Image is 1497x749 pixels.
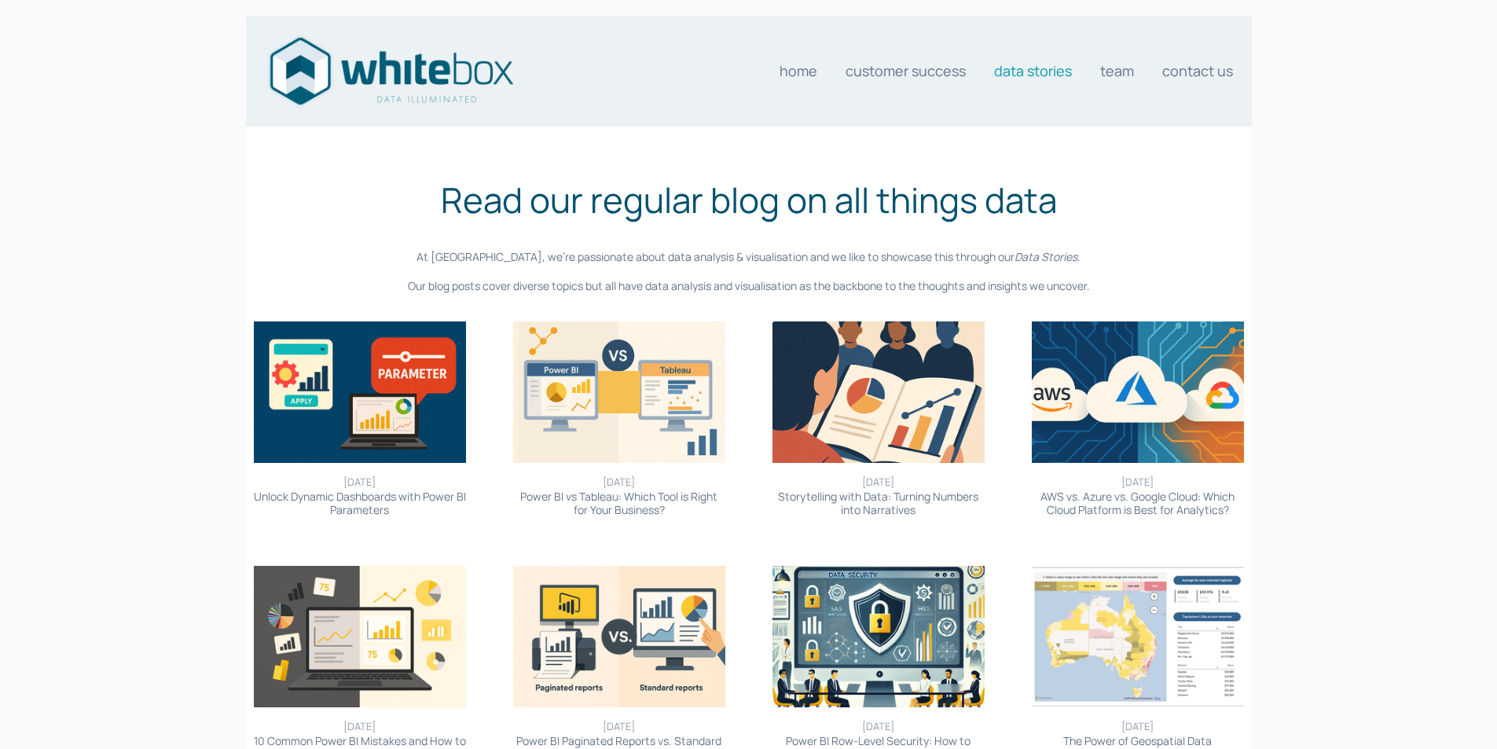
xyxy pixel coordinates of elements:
time: [DATE] [1121,719,1154,733]
a: AWS vs. Azure vs. Google Cloud: Which Cloud Platform is Best for Analytics? [1040,489,1235,517]
img: Data consultants [265,32,516,110]
img: AWS vs. Azure vs. Google Cloud: Which Cloud Platform is Best for Analytics? [1032,321,1244,463]
time: [DATE] [862,719,894,733]
em: Data Stories [1015,249,1077,264]
a: Contact us [1162,55,1233,86]
h1: Read our regular blog on all things data [254,174,1244,226]
time: [DATE] [603,719,635,733]
img: Power BI Paginated Reports vs. Standard Reports: When to Use Each [513,566,725,707]
a: Home [780,55,817,86]
p: At [GEOGRAPHIC_DATA], we’re passionate about data analysis & visualisation and we like to showcas... [254,248,1244,266]
time: [DATE] [343,475,376,489]
img: Power BI vs Tableau: Which Tool is Right for Your Business? [513,321,725,463]
time: [DATE] [343,719,376,733]
a: Storytelling with Data: Turning Numbers into Narratives [778,489,978,517]
img: Power BI Row-Level Security: How to Control Data Access Effectively [772,566,985,707]
time: [DATE] [862,475,894,489]
a: Customer Success [846,55,966,86]
img: Storytelling with Data: Turning Numbers into Narratives [772,321,985,463]
p: Our blog posts cover diverse topics but all have data analysis and visualisation as the backbone ... [254,277,1244,295]
img: The Power of Geospatial Data Visualisation: Maps, Heatmaps, and More in Power BI [1032,566,1244,707]
a: Team [1100,55,1134,86]
a: Power BI vs Tableau: Which Tool is Right for Your Business? [520,489,717,517]
img: Unlock Dynamic Dashboards with Power BI Parameters [254,321,466,463]
time: [DATE] [603,475,635,489]
a: Data stories [994,55,1072,86]
time: [DATE] [1121,475,1154,489]
a: Unlock Dynamic Dashboards with Power BI Parameters [254,489,466,517]
img: 10 Common Power BI Mistakes and How to Avoid Them [254,566,466,707]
